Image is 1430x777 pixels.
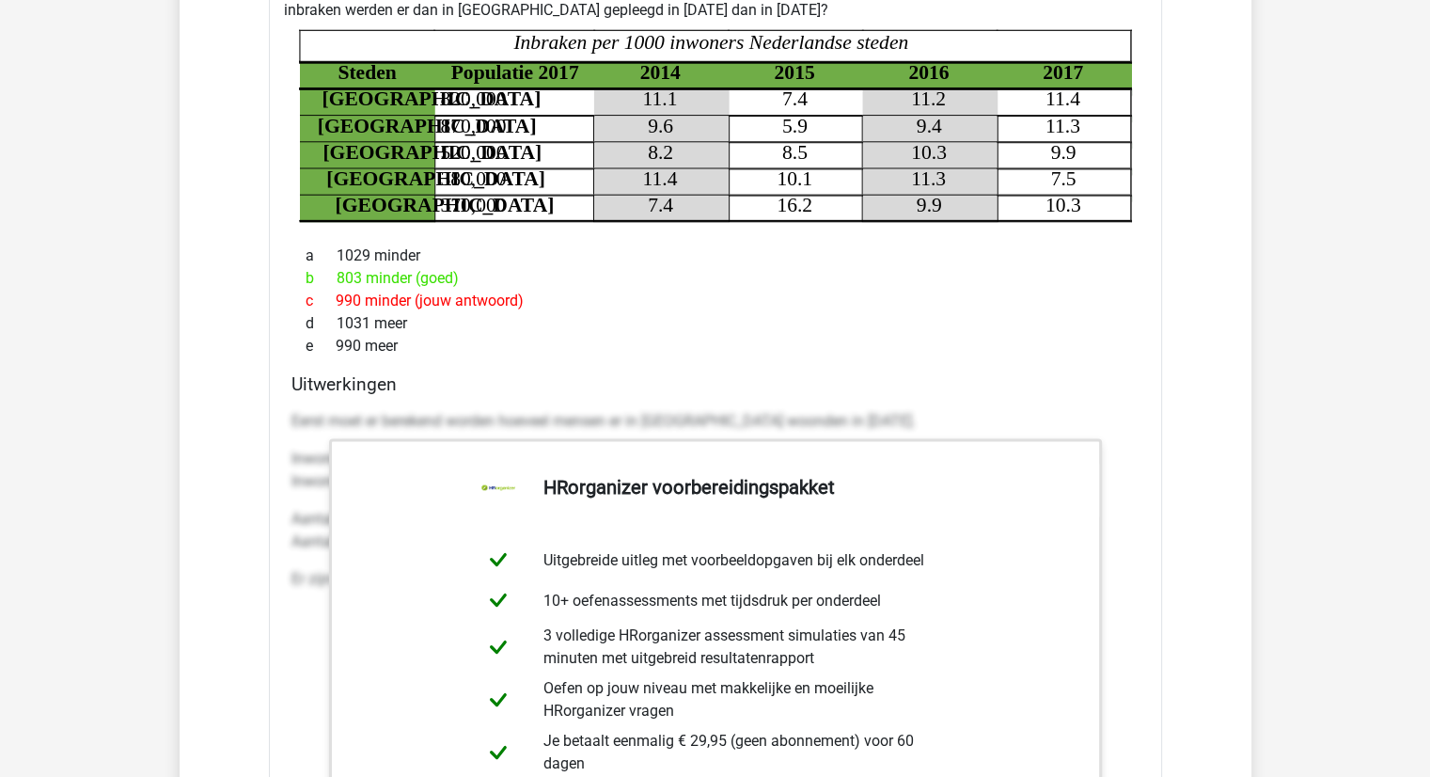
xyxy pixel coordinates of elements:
[322,87,541,110] tspan: [GEOGRAPHIC_DATA]
[450,61,578,84] tspan: Populatie 2017
[291,335,1139,357] div: 990 meer
[1043,61,1083,84] tspan: 2017
[322,141,542,164] tspan: [GEOGRAPHIC_DATA]
[1050,141,1076,164] tspan: 9.9
[338,61,396,84] tspan: Steden
[440,114,506,136] tspan: 870,000
[335,194,554,216] tspan: [GEOGRAPHIC_DATA]
[306,290,336,312] span: c
[440,167,506,190] tspan: 380,000
[911,87,946,110] tspan: 11.2
[291,507,1139,552] p: Aantal inbraken 2015 = 361.689*10.1/1000 = 3.653 Aantal inbraken 2017 = 380.000*7.5/1000 = 2.850
[781,141,807,164] tspan: 8.5
[1045,194,1080,216] tspan: 10.3
[911,167,946,190] tspan: 11.3
[291,567,1139,590] p: Er zijn dus 3.653-2.850 = 803 minder inbraken gepleegd.
[1045,114,1079,136] tspan: 11.3
[648,194,673,216] tspan: 7.4
[512,31,908,54] tspan: Inbraken per 1000 inwoners Nederlandse steden
[306,245,337,267] span: a
[781,87,807,110] tspan: 7.4
[908,61,949,84] tspan: 2016
[648,141,673,164] tspan: 8.2
[642,167,677,190] tspan: 11.4
[916,114,941,136] tspan: 9.4
[916,194,941,216] tspan: 9.9
[291,373,1139,394] h4: Uitwerkingen
[911,141,947,164] tspan: 10.3
[774,61,814,84] tspan: 2015
[291,409,1139,432] p: Eerst moet er berekend worden hoeveel mensen er in [GEOGRAPHIC_DATA] woonden in [DATE].
[291,267,1139,290] div: 803 minder (goed)
[306,312,337,335] span: d
[777,194,812,216] tspan: 16.2
[1050,167,1076,190] tspan: 7.5
[306,267,337,290] span: b
[1045,87,1079,110] tspan: 11.4
[317,114,536,136] tspan: [GEOGRAPHIC_DATA]
[781,114,807,136] tspan: 5.9
[291,312,1139,335] div: 1031 meer
[642,87,677,110] tspan: 11.1
[777,167,812,190] tspan: 10.1
[291,290,1139,312] div: 990 minder (jouw antwoord)
[440,194,506,216] tspan: 370,000
[440,87,506,110] tspan: 820,000
[326,167,545,190] tspan: [GEOGRAPHIC_DATA]
[291,447,1139,492] p: Inwoners 2016: 380.000/1.025 = 370.732 Inwoners 2015: 370732/1.025 = 361.689
[440,141,506,164] tspan: 520,000
[639,61,680,84] tspan: 2014
[291,245,1139,267] div: 1029 minder
[648,114,673,136] tspan: 9.6
[306,335,336,357] span: e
